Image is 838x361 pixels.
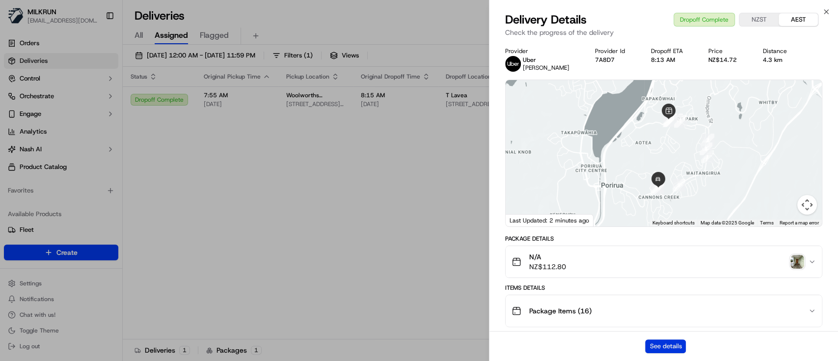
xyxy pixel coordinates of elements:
[652,220,695,226] button: Keyboard shortcuts
[651,182,664,194] div: 11
[505,28,822,37] p: Check the progress of the delivery
[529,306,592,316] span: Package Items ( 16 )
[762,56,796,64] div: 4.3 km
[506,246,822,278] button: N/ANZ$112.80photo_proof_of_delivery image
[790,255,804,269] img: photo_proof_of_delivery image
[760,220,774,225] a: Terms (opens in new tab)
[708,47,747,55] div: Price
[708,56,747,64] div: NZ$14.72
[762,47,796,55] div: Distance
[701,150,714,163] div: 1
[663,114,676,127] div: 6
[700,142,712,155] div: 8
[780,220,819,225] a: Report a map error
[529,262,566,272] span: NZ$112.80
[651,56,693,64] div: 8:13 AM
[508,214,541,226] img: Google
[739,13,779,26] button: NZST
[505,284,822,292] div: Items Details
[595,56,615,64] button: 7A8D7
[779,13,818,26] button: AEST
[702,134,714,146] div: 2
[505,12,587,28] span: Delivery Details
[701,220,754,225] span: Map data ©2025 Google
[523,56,569,64] p: Uber
[797,195,817,215] button: Map camera controls
[664,113,677,126] div: 4
[505,235,822,243] div: Package Details
[674,115,687,128] div: 7
[673,179,685,192] div: 9
[505,47,579,55] div: Provider
[529,252,566,262] span: N/A
[506,214,594,226] div: Last Updated: 2 minutes ago
[505,56,521,72] img: uber-new-logo.jpeg
[651,47,693,55] div: Dropoff ETA
[595,47,635,55] div: Provider Id
[523,64,569,72] span: [PERSON_NAME]
[506,295,822,327] button: Package Items (16)
[508,214,541,226] a: Open this area in Google Maps (opens a new window)
[670,113,683,126] div: 3
[645,339,686,353] button: See details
